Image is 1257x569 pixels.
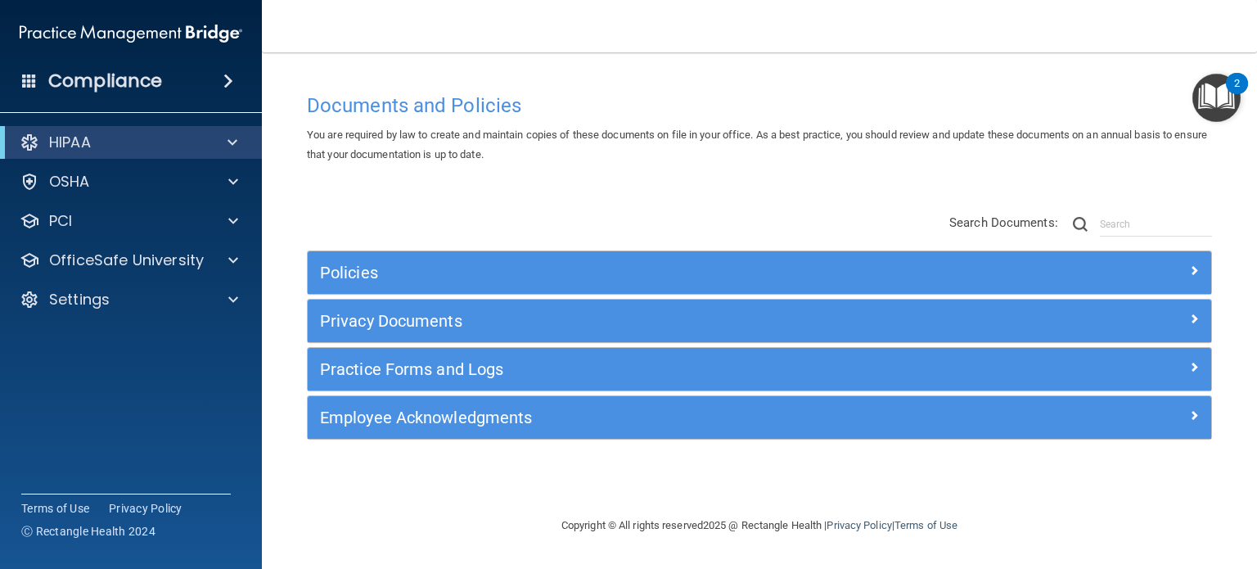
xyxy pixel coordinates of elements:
[20,290,238,309] a: Settings
[949,215,1058,230] span: Search Documents:
[320,312,973,330] h5: Privacy Documents
[1192,74,1241,122] button: Open Resource Center, 2 new notifications
[894,519,957,531] a: Terms of Use
[20,17,242,50] img: PMB logo
[827,519,891,531] a: Privacy Policy
[320,409,973,427] h5: Employee Acknowledgments
[49,251,204,270] p: OfficeSafe University
[49,211,72,231] p: PCI
[307,95,1212,116] h4: Documents and Policies
[320,260,1199,286] a: Policies
[48,70,162,93] h4: Compliance
[320,360,973,378] h5: Practice Forms and Logs
[307,129,1207,160] span: You are required by law to create and maintain copies of these documents on file in your office. ...
[20,172,238,192] a: OSHA
[20,251,238,270] a: OfficeSafe University
[320,404,1199,431] a: Employee Acknowledgments
[21,523,155,540] span: Ⓒ Rectangle Health 2024
[21,500,89,517] a: Terms of Use
[49,172,90,192] p: OSHA
[975,454,1237,518] iframe: Drift Widget Chat Controller
[109,500,182,517] a: Privacy Policy
[1234,84,1240,105] div: 2
[1100,212,1212,237] input: Search
[461,499,1058,552] div: Copyright © All rights reserved 2025 @ Rectangle Health | |
[20,211,238,231] a: PCI
[1073,217,1088,232] img: ic-search.3b580494.png
[320,264,973,282] h5: Policies
[320,356,1199,382] a: Practice Forms and Logs
[49,133,91,152] p: HIPAA
[49,290,110,309] p: Settings
[20,133,237,152] a: HIPAA
[320,308,1199,334] a: Privacy Documents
